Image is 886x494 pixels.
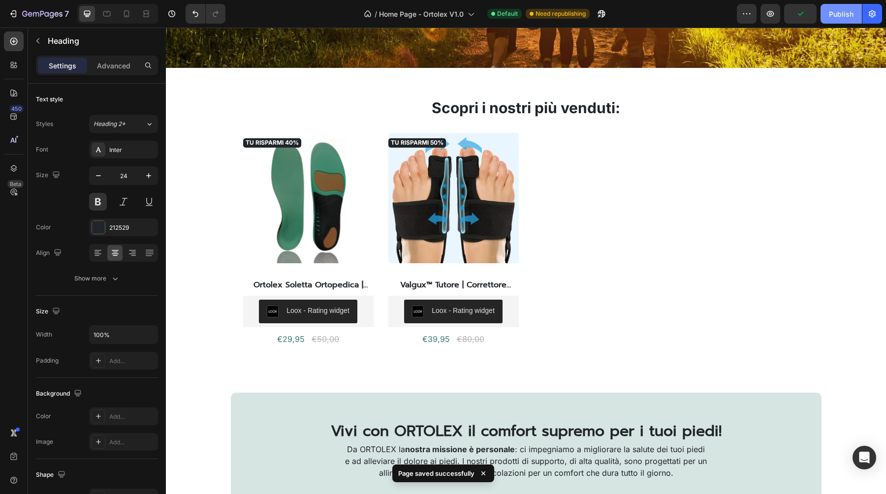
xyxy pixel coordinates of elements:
[829,9,854,19] div: Publish
[94,120,126,128] span: Heading 2*
[36,120,53,128] div: Styles
[36,169,62,182] div: Size
[109,146,156,154] div: Inter
[36,356,59,365] div: Padding
[398,468,475,478] p: Page saved successfully
[97,61,130,71] p: Advanced
[36,437,53,446] div: Image
[36,223,51,232] div: Color
[186,4,225,24] div: Undo/Redo
[36,270,158,287] button: Show more
[109,438,156,447] div: Add...
[36,247,63,260] div: Align
[64,8,69,20] p: 7
[238,272,337,296] button: Loox - Rating widget
[90,326,158,343] input: Auto
[821,4,862,24] button: Publish
[375,9,377,19] span: /
[74,274,120,283] div: Show more
[266,278,329,288] div: Loox - Rating widget
[290,305,319,318] div: €80,00
[36,145,48,154] div: Font
[7,180,24,188] div: Beta
[536,9,586,18] span: Need republishing
[109,412,156,421] div: Add...
[36,95,63,104] div: Text style
[36,387,84,401] div: Background
[246,278,258,290] img: loox.png
[36,412,51,421] div: Color
[109,357,156,366] div: Add...
[222,250,353,264] a: Valgux™ Tutore | Correttore dell’alluce valgo ([MEDICAL_DATA])
[49,61,76,71] p: Settings
[497,9,518,18] span: Default
[36,305,62,318] div: Size
[379,9,464,19] span: Home Page - Ortolex V1.0
[255,304,285,320] div: €39,95
[36,468,67,482] div: Shape
[4,4,73,24] button: 7
[222,105,353,236] a: Valgux™ Tutore | Correttore dell’alluce valgo (Hallux Valgus)
[65,395,655,412] h2: Vivi con ORTOLEX il comfort supremo per i tuoi piedi!
[166,28,886,494] iframe: Design area
[109,223,156,232] div: 212529
[853,446,876,469] div: Open Intercom Messenger
[222,111,280,120] pre: TU RISPARMI 50%
[179,416,541,451] p: Da ORTOLEX la : ci impegniamo a migliorare la salute dei tuoi piedi e ad alleviare il dolore ai p...
[9,105,24,113] div: 450
[48,35,154,47] p: Heading
[89,115,158,133] button: Heading 2*
[239,417,349,427] strong: nostra missione è personale
[36,330,52,339] div: Width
